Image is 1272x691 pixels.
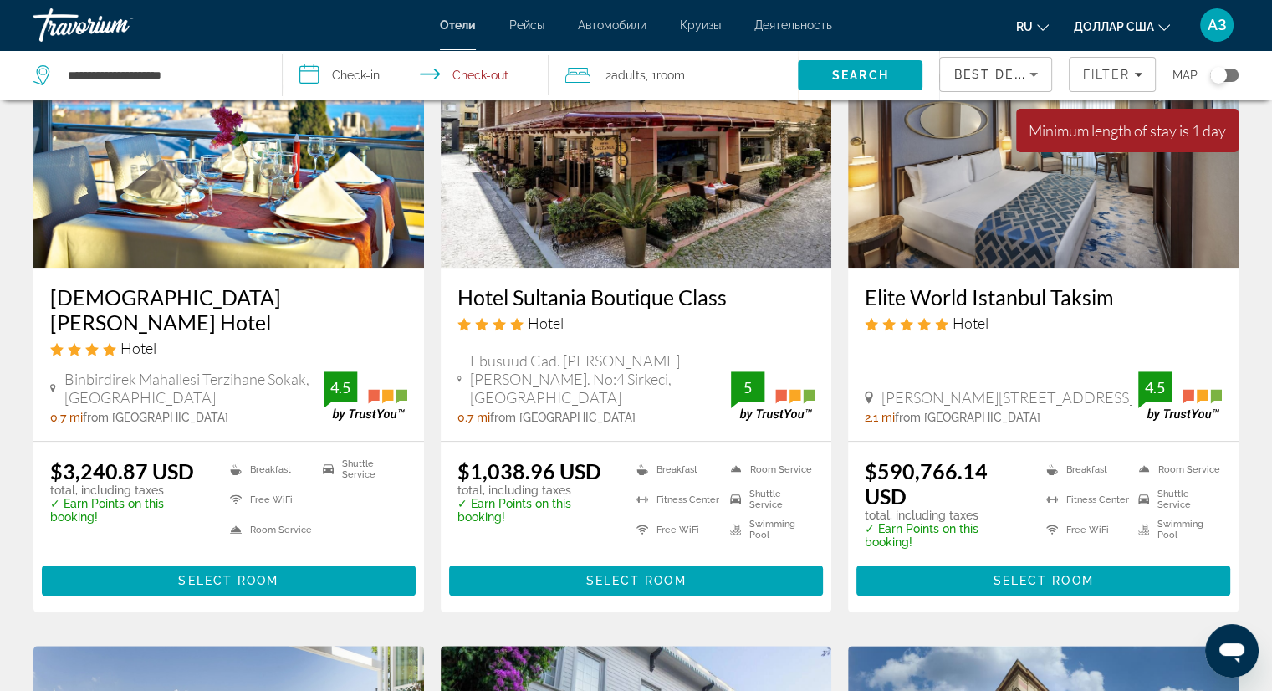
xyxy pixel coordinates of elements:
[1138,377,1172,397] div: 4.5
[490,411,636,424] span: from [GEOGRAPHIC_DATA]
[865,284,1222,310] a: Elite World Istanbul Taksim
[1130,519,1222,540] li: Swimming Pool
[953,314,988,332] span: Hotel
[953,64,1038,84] mat-select: Sort by
[66,63,257,88] input: Search hotel destination
[1195,8,1239,43] button: Меню пользователя
[64,370,324,407] span: Binbirdirek Mahallesi Terzihane Sokak, [GEOGRAPHIC_DATA]
[457,284,815,310] a: Hotel Sultania Boutique Class
[680,18,721,32] a: Круизы
[865,411,895,424] span: 2.1 mi
[611,69,646,82] span: Adults
[1074,14,1170,38] button: Изменить валюту
[314,458,407,480] li: Shuttle Service
[83,411,228,424] span: from [GEOGRAPHIC_DATA]
[585,574,686,587] span: Select Room
[628,519,721,540] li: Free WiFi
[628,489,721,510] li: Fitness Center
[1038,519,1130,540] li: Free WiFi
[50,484,209,497] p: total, including taxes
[42,566,416,596] button: Select Room
[895,411,1040,424] span: from [GEOGRAPHIC_DATA]
[449,566,823,596] button: Select Room
[646,64,685,87] span: , 1
[42,570,416,588] a: Select Room
[324,371,407,421] img: TrustYou guest rating badge
[993,574,1093,587] span: Select Room
[731,371,815,421] img: TrustYou guest rating badge
[1038,458,1130,480] li: Breakfast
[457,411,490,424] span: 0.7 mi
[120,339,156,357] span: Hotel
[549,50,798,100] button: Travelers: 2 adults, 0 children
[1016,20,1033,33] font: ru
[628,458,721,480] li: Breakfast
[1130,458,1222,480] li: Room Service
[50,458,194,484] ins: $3,240.87 USD
[1074,20,1154,33] font: доллар США
[457,497,616,524] p: ✓ Earn Points on this booking!
[1205,624,1259,678] iframe: Кнопка запуска окна обмена сообщениями
[656,69,685,82] span: Room
[440,18,476,32] a: Отели
[1069,57,1156,92] button: Filters
[731,377,764,397] div: 5
[832,69,889,82] span: Search
[50,339,407,357] div: 4 star Hotel
[1138,371,1222,421] img: TrustYou guest rating badge
[222,458,314,480] li: Breakfast
[50,411,83,424] span: 0.7 mi
[222,489,314,510] li: Free WiFi
[457,314,815,332] div: 4 star Hotel
[457,484,616,497] p: total, including taxes
[605,64,646,87] span: 2
[457,458,601,484] ins: $1,038.96 USD
[449,570,823,588] a: Select Room
[722,458,815,480] li: Room Service
[1038,489,1130,510] li: Fitness Center
[578,18,646,32] a: Автомобили
[881,388,1133,407] span: [PERSON_NAME][STREET_ADDRESS]
[470,351,731,407] span: Ebusuud Cad. [PERSON_NAME] [PERSON_NAME]. No:4 Sirkeci, [GEOGRAPHIC_DATA]
[856,570,1230,588] a: Select Room
[722,489,815,510] li: Shuttle Service
[1130,489,1222,510] li: Shuttle Service
[33,3,201,47] a: Травориум
[865,314,1222,332] div: 5 star Hotel
[528,314,564,332] span: Hotel
[754,18,832,32] a: Деятельность
[50,284,407,335] a: [DEMOGRAPHIC_DATA] [PERSON_NAME] Hotel
[865,458,988,509] ins: $590,766.14 USD
[283,50,549,100] button: Select check in and out date
[1172,64,1198,87] span: Map
[1016,14,1049,38] button: Изменить язык
[222,519,314,540] li: Room Service
[856,566,1230,596] button: Select Room
[953,68,1040,81] span: Best Deals
[865,522,1025,549] p: ✓ Earn Points on this booking!
[509,18,544,32] a: Рейсы
[50,497,209,524] p: ✓ Earn Points on this booking!
[722,519,815,540] li: Swimming Pool
[1029,121,1226,140] div: Minimum length of stay is 1 day
[1198,68,1239,83] button: Toggle map
[1208,16,1227,33] font: АЗ
[1082,68,1130,81] span: Filter
[798,60,922,90] button: Search
[178,574,278,587] span: Select Room
[324,377,357,397] div: 4.5
[865,509,1025,522] p: total, including taxes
